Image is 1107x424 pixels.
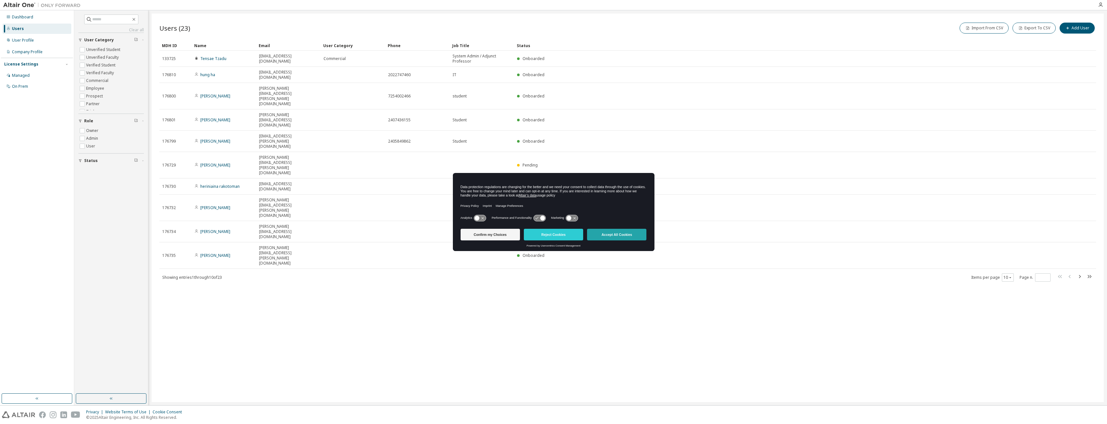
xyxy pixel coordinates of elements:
[453,72,456,77] span: IT
[200,253,230,258] a: [PERSON_NAME]
[162,139,176,144] span: 176799
[517,40,1057,51] div: Status
[3,2,84,8] img: Altair One
[162,205,176,210] span: 176732
[453,117,467,123] span: Student
[86,54,120,61] label: Unverified Faculty
[86,127,100,135] label: Owner
[86,135,99,142] label: Admin
[86,61,117,69] label: Verified Student
[960,23,1009,34] button: Import From CSV
[323,40,383,51] div: User Category
[523,253,544,258] span: Onboarded
[86,46,122,54] label: Unverified Student
[971,273,1014,282] span: Items per page
[162,117,176,123] span: 176801
[200,229,230,234] a: [PERSON_NAME]
[86,142,96,150] label: User
[200,72,215,77] a: hung ha
[324,56,346,61] span: Commercial
[86,100,101,108] label: Partner
[453,54,511,64] span: System Admin / Adjunct Professor
[12,73,30,78] div: Managed
[153,409,186,415] div: Cookie Consent
[162,163,176,168] span: 176729
[162,72,176,77] span: 176810
[259,155,318,176] span: [PERSON_NAME][EMAIL_ADDRESS][PERSON_NAME][DOMAIN_NAME]
[78,33,144,47] button: User Category
[259,224,318,239] span: [PERSON_NAME][EMAIL_ADDRESS][DOMAIN_NAME]
[86,77,110,85] label: Commercial
[259,40,318,51] div: Email
[523,138,544,144] span: Onboarded
[200,184,240,189] a: heriniaina rakotoman
[134,158,138,163] span: Clear filter
[259,197,318,218] span: [PERSON_NAME][EMAIL_ADDRESS][PERSON_NAME][DOMAIN_NAME]
[200,138,230,144] a: [PERSON_NAME]
[1003,275,1012,280] button: 10
[1020,273,1051,282] span: Page n.
[159,24,190,33] span: Users (23)
[259,70,318,80] span: [EMAIL_ADDRESS][DOMAIN_NAME]
[200,93,230,99] a: [PERSON_NAME]
[259,112,318,128] span: [PERSON_NAME][EMAIL_ADDRESS][DOMAIN_NAME]
[523,162,538,168] span: Pending
[200,56,226,61] a: Tensae Tzadu
[523,93,544,99] span: Onboarded
[134,37,138,43] span: Clear filter
[162,184,176,189] span: 176730
[388,139,411,144] span: 2405849862
[162,40,189,51] div: MDH ID
[162,253,176,258] span: 176735
[453,139,467,144] span: Student
[2,411,35,418] img: altair_logo.svg
[259,245,318,266] span: [PERSON_NAME][EMAIL_ADDRESS][PERSON_NAME][DOMAIN_NAME]
[162,275,222,280] span: Showing entries 1 through 10 of 23
[78,27,144,33] a: Clear all
[12,26,24,31] div: Users
[105,409,153,415] div: Website Terms of Use
[200,205,230,210] a: [PERSON_NAME]
[39,411,46,418] img: facebook.svg
[200,162,230,168] a: [PERSON_NAME]
[4,62,38,67] div: License Settings
[259,181,318,192] span: [EMAIL_ADDRESS][DOMAIN_NAME]
[162,56,176,61] span: 133725
[86,69,115,77] label: Verified Faculty
[453,94,467,99] span: student
[194,40,254,51] div: Name
[86,409,105,415] div: Privacy
[12,15,33,20] div: Dashboard
[523,56,544,61] span: Onboarded
[259,134,318,149] span: [EMAIL_ADDRESS][PERSON_NAME][DOMAIN_NAME]
[84,158,98,163] span: Status
[200,117,230,123] a: [PERSON_NAME]
[388,117,411,123] span: 2407436155
[162,94,176,99] span: 176800
[86,85,105,92] label: Employee
[84,118,93,124] span: Role
[388,72,411,77] span: 2022747460
[86,108,95,116] label: Trial
[78,114,144,128] button: Role
[78,154,144,168] button: Status
[71,411,80,418] img: youtube.svg
[523,117,544,123] span: Onboarded
[523,72,544,77] span: Onboarded
[12,49,43,55] div: Company Profile
[388,40,447,51] div: Phone
[60,411,67,418] img: linkedin.svg
[1060,23,1095,34] button: Add User
[12,84,28,89] div: On Prem
[84,37,114,43] span: User Category
[1012,23,1056,34] button: Export To CSV
[259,54,318,64] span: [EMAIL_ADDRESS][DOMAIN_NAME]
[86,415,186,420] p: © 2025 Altair Engineering, Inc. All Rights Reserved.
[452,40,512,51] div: Job Title
[259,86,318,106] span: [PERSON_NAME][EMAIL_ADDRESS][PERSON_NAME][DOMAIN_NAME]
[12,38,34,43] div: User Profile
[50,411,56,418] img: instagram.svg
[134,118,138,124] span: Clear filter
[388,94,411,99] span: 7254002466
[162,229,176,234] span: 176734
